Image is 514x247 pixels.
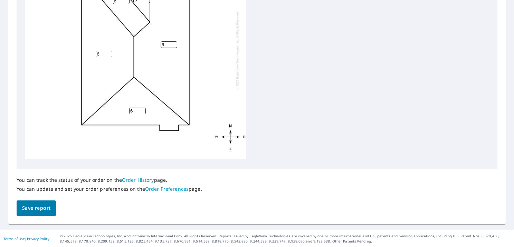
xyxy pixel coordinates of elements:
[145,186,189,192] a: Order Preferences
[3,236,25,241] a: Terms of Use
[17,200,56,216] button: Save report
[60,234,511,244] p: © 2025 Eagle View Technologies, Inc. and Pictometry International Corp. All Rights Reserved. Repo...
[22,204,50,213] span: Save report
[3,237,49,241] p: |
[17,177,202,183] p: You can track the status of your order on the page.
[122,177,154,183] a: Order History
[17,186,202,192] p: You can update and set your order preferences on the page.
[27,236,49,241] a: Privacy Policy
